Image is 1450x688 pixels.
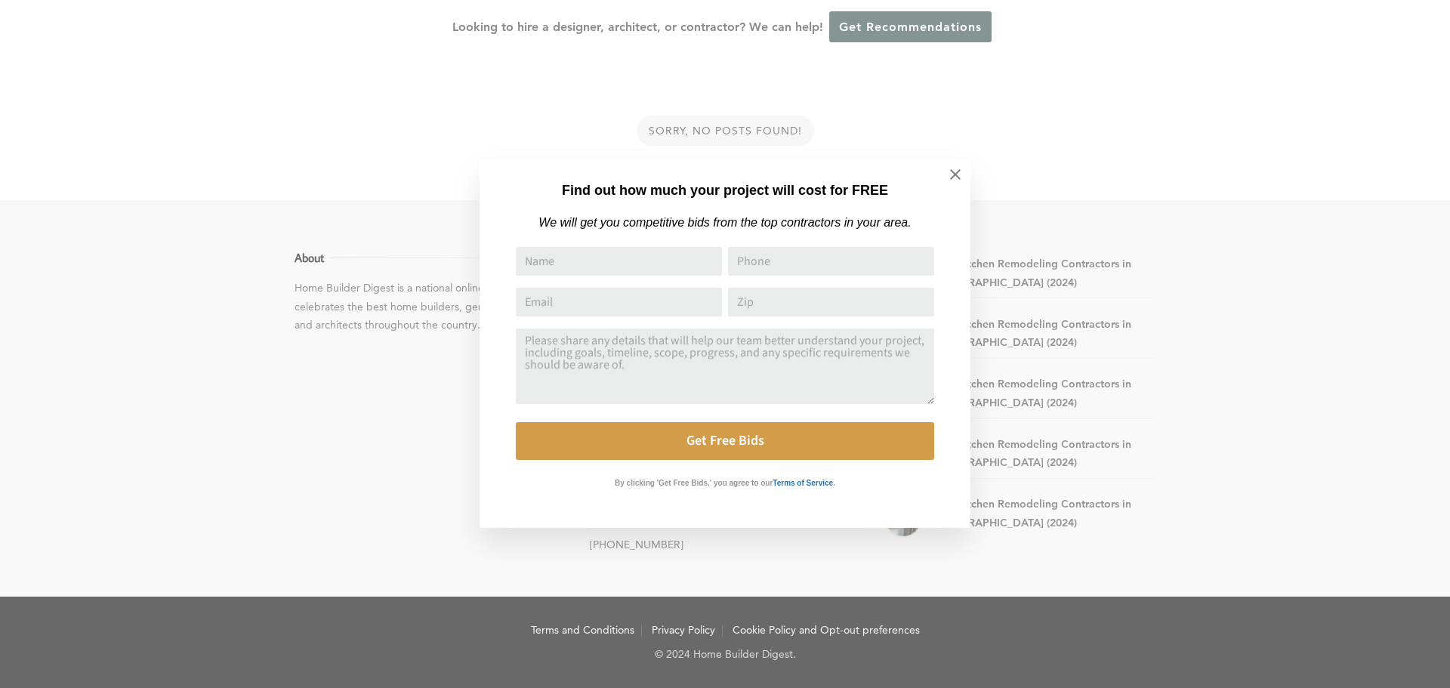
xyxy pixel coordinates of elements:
strong: By clicking 'Get Free Bids,' you agree to our [615,479,773,487]
textarea: Comment or Message [516,329,934,404]
em: We will get you competitive bids from the top contractors in your area. [538,216,911,229]
input: Email Address [516,288,722,316]
strong: . [833,479,835,487]
button: Close [929,148,982,201]
a: Terms of Service [773,475,833,488]
button: Get Free Bids [516,422,934,460]
strong: Find out how much your project will cost for FREE [562,183,888,198]
input: Phone [728,247,934,276]
strong: Terms of Service [773,479,833,487]
input: Name [516,247,722,276]
input: Zip [728,288,934,316]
